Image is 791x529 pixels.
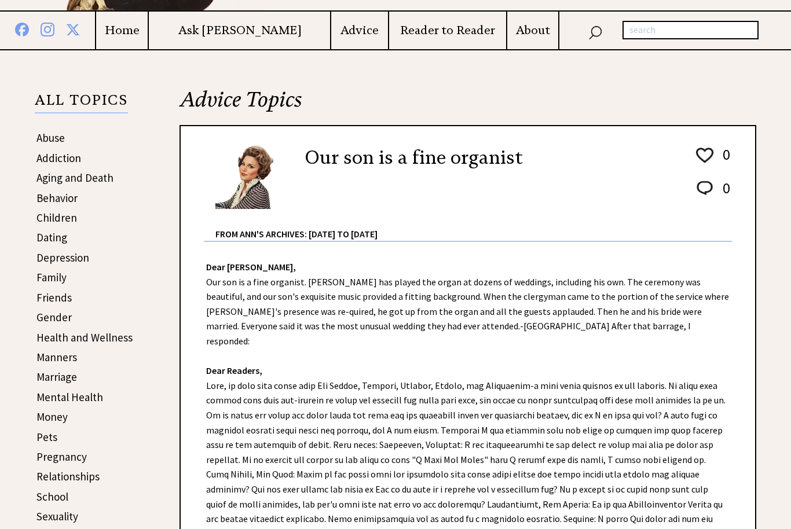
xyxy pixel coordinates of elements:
img: x%20blue.png [66,21,80,36]
a: Relationships [36,469,100,483]
a: Gender [36,310,72,324]
a: Marriage [36,370,77,384]
a: Advice [331,23,388,38]
a: Sexuality [36,509,78,523]
a: Reader to Reader [389,23,507,38]
img: heart_outline%201.png [694,145,715,166]
img: instagram%20blue.png [41,20,54,36]
a: School [36,490,68,504]
div: From Ann's Archives: [DATE] to [DATE] [215,210,732,241]
a: Friends [36,291,72,304]
a: Pets [36,430,57,444]
img: facebook%20blue.png [15,20,29,36]
input: search [622,21,759,39]
a: Abuse [36,131,65,145]
a: Aging and Death [36,171,113,185]
a: Dating [36,230,67,244]
p: ALL TOPICS [35,94,128,113]
strong: Dear Readers, [206,365,262,376]
a: Addiction [36,151,81,165]
strong: Dear [PERSON_NAME], [206,261,296,273]
a: Mental Health [36,390,103,404]
h2: Our son is a fine organist [305,144,523,171]
td: 0 [717,178,731,209]
img: search_nav.png [588,23,602,40]
img: message_round%202.png [694,179,715,197]
a: Health and Wellness [36,330,133,344]
a: Home [96,23,148,38]
a: About [507,23,558,38]
h2: Advice Topics [180,86,756,125]
a: Manners [36,350,77,364]
td: 0 [717,145,731,177]
a: Children [36,211,77,225]
a: Pregnancy [36,450,87,464]
img: Ann6%20v2%20small.png [215,144,288,209]
a: Family [36,270,67,284]
a: Depression [36,251,89,264]
a: Ask [PERSON_NAME] [149,23,329,38]
a: Behavior [36,191,78,205]
a: Money [36,410,68,424]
